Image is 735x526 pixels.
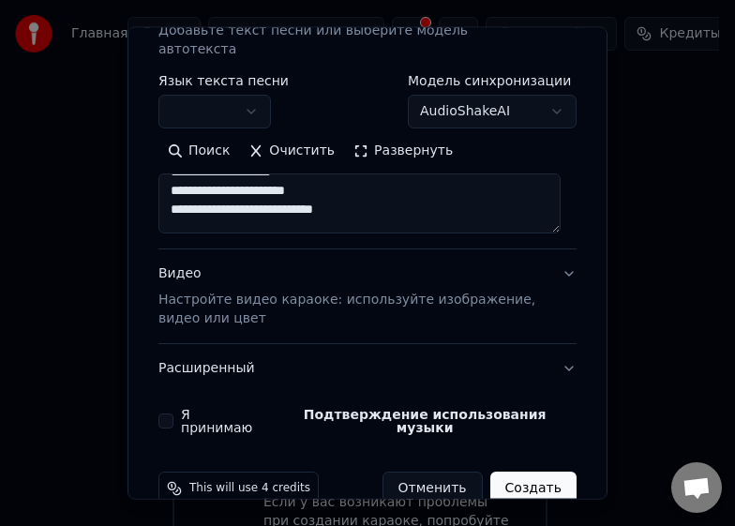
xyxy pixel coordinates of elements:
[408,74,577,87] label: Модель синхронизации
[189,481,310,496] span: This will use 4 credits
[158,74,289,87] label: Язык текста песни
[181,408,577,434] label: Я принимаю
[158,344,577,393] button: Расширенный
[273,408,577,434] button: Я принимаю
[158,22,547,59] p: Добавьте текст песни или выберите модель автотекста
[239,136,344,166] button: Очистить
[382,472,483,505] button: Отменить
[490,472,577,505] button: Создать
[158,249,577,343] button: ВидеоНастройте видео караоке: используйте изображение, видео или цвет
[158,136,239,166] button: Поиск
[344,136,462,166] button: Развернуть
[158,74,577,248] div: Текст песниДобавьте текст песни или выберите модель автотекста
[158,264,547,328] div: Видео
[158,291,547,328] p: Настройте видео караоке: используйте изображение, видео или цвет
